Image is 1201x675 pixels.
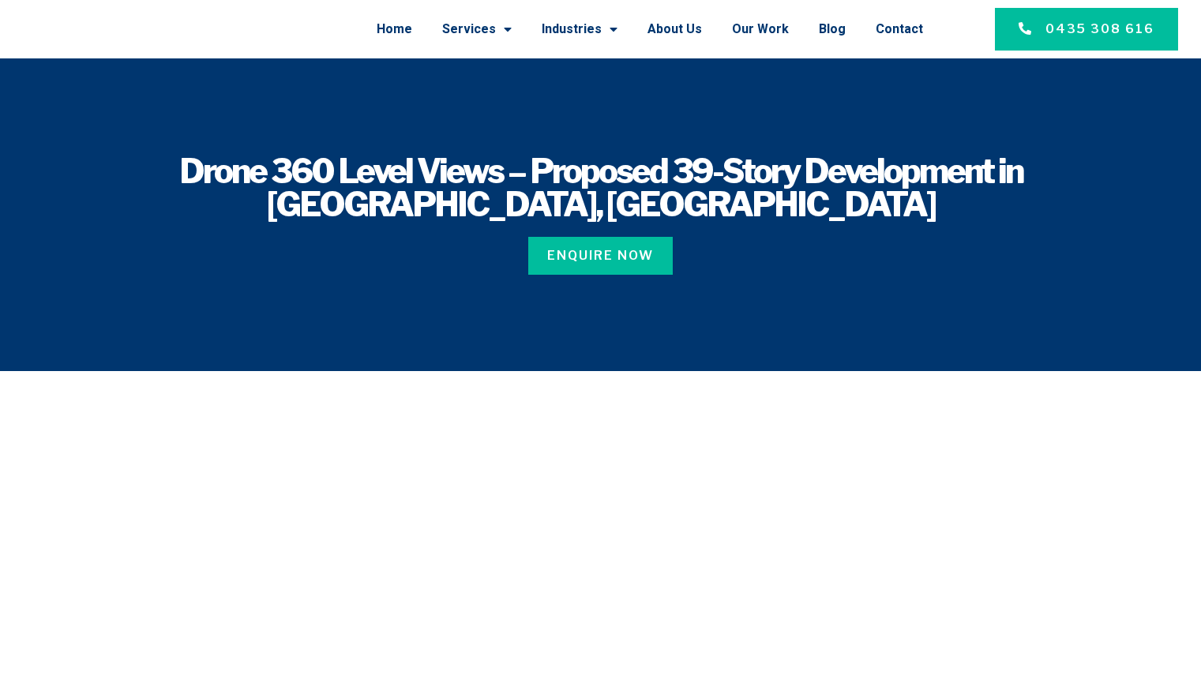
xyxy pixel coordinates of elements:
a: Services [442,9,512,50]
a: 0435 308 616 [995,8,1178,51]
a: Our Work [732,9,789,50]
a: Enquire Now [528,237,673,275]
img: Final-Logo copy [23,12,187,47]
nav: Menu [208,9,923,50]
a: Contact [876,9,923,50]
a: Home [377,9,412,50]
span: Enquire Now [547,246,654,265]
a: About Us [647,9,702,50]
a: Industries [542,9,617,50]
h1: Drone 360 Level Views – Proposed 39-Story Development in [GEOGRAPHIC_DATA], [GEOGRAPHIC_DATA] [103,155,1098,221]
a: Blog [819,9,846,50]
span: 0435 308 616 [1045,20,1154,39]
